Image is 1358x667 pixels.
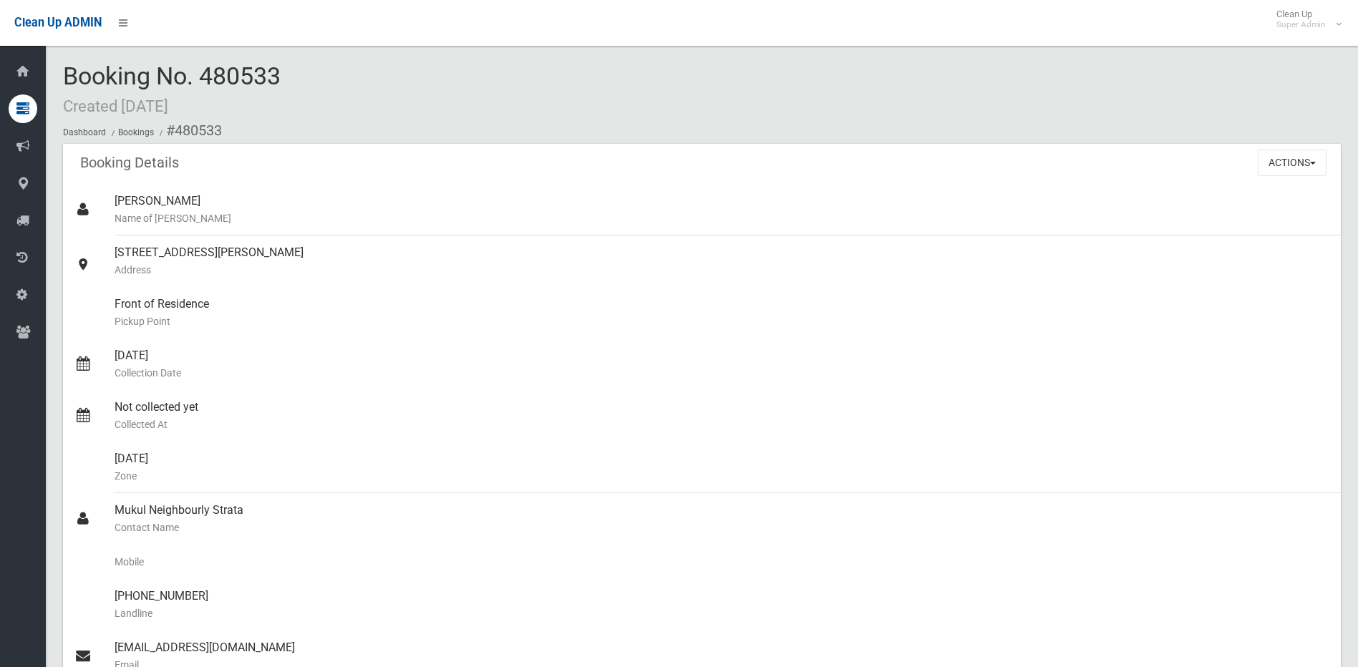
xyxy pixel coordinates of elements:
span: Clean Up ADMIN [14,16,102,29]
button: Actions [1258,150,1327,176]
li: #480533 [156,117,222,144]
small: Address [115,261,1329,278]
div: Not collected yet [115,390,1329,442]
header: Booking Details [63,149,196,177]
span: Clean Up [1269,9,1340,30]
div: [STREET_ADDRESS][PERSON_NAME] [115,235,1329,287]
small: Collection Date [115,364,1329,381]
div: [DATE] [115,442,1329,493]
div: Front of Residence [115,287,1329,339]
span: Booking No. 480533 [63,62,281,117]
div: [DATE] [115,339,1329,390]
small: Created [DATE] [63,97,168,115]
small: Pickup Point [115,313,1329,330]
small: Mobile [115,553,1329,570]
a: Bookings [118,127,154,137]
small: Collected At [115,416,1329,433]
a: Dashboard [63,127,106,137]
small: Zone [115,467,1329,485]
div: [PHONE_NUMBER] [115,579,1329,631]
div: [PERSON_NAME] [115,184,1329,235]
small: Name of [PERSON_NAME] [115,210,1329,227]
small: Super Admin [1276,19,1326,30]
small: Landline [115,605,1329,622]
div: Mukul Neighbourly Strata [115,493,1329,545]
small: Contact Name [115,519,1329,536]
